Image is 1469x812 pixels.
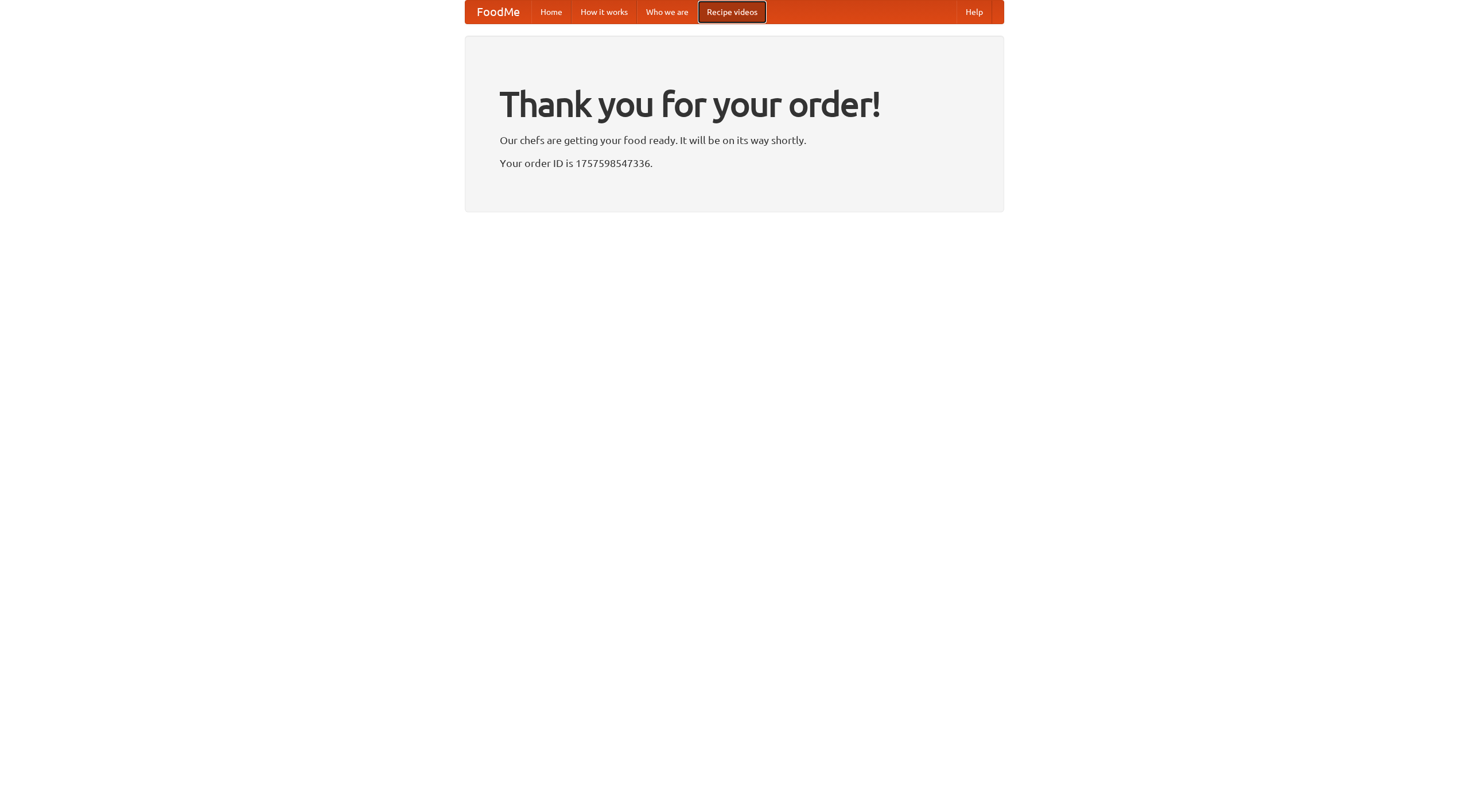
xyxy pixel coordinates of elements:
p: Our chefs are getting your food ready. It will be on its way shortly. [500,131,969,149]
a: How it works [572,1,637,24]
a: Who we are [637,1,698,24]
a: Recipe videos [698,1,767,24]
a: Home [531,1,572,24]
p: Your order ID is 1757598547336. [500,154,969,172]
a: Help [957,1,992,24]
h1: Thank you for your order! [500,76,969,131]
a: FoodMe [465,1,531,24]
